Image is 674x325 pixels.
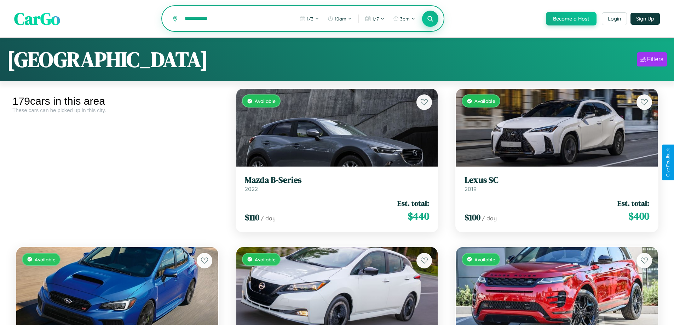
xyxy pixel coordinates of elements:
[14,7,60,30] span: CarGo
[245,211,259,223] span: $ 110
[482,215,497,222] span: / day
[7,45,208,74] h1: [GEOGRAPHIC_DATA]
[245,175,430,192] a: Mazda B-Series2022
[647,56,663,63] div: Filters
[35,256,56,262] span: Available
[602,12,627,25] button: Login
[630,13,660,25] button: Sign Up
[397,198,429,208] span: Est. total:
[324,13,356,24] button: 10am
[465,185,477,192] span: 2019
[474,256,495,262] span: Available
[666,148,670,177] div: Give Feedback
[465,175,649,185] h3: Lexus SC
[465,211,480,223] span: $ 100
[245,175,430,185] h3: Mazda B-Series
[255,256,276,262] span: Available
[296,13,323,24] button: 1/3
[474,98,495,104] span: Available
[335,16,346,22] span: 10am
[245,185,258,192] span: 2022
[390,13,419,24] button: 3pm
[255,98,276,104] span: Available
[400,16,410,22] span: 3pm
[372,16,379,22] span: 1 / 7
[637,52,667,66] button: Filters
[12,107,222,113] div: These cars can be picked up in this city.
[307,16,313,22] span: 1 / 3
[465,175,649,192] a: Lexus SC2019
[617,198,649,208] span: Est. total:
[261,215,276,222] span: / day
[12,95,222,107] div: 179 cars in this area
[546,12,597,25] button: Become a Host
[628,209,649,223] span: $ 400
[408,209,429,223] span: $ 440
[362,13,388,24] button: 1/7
